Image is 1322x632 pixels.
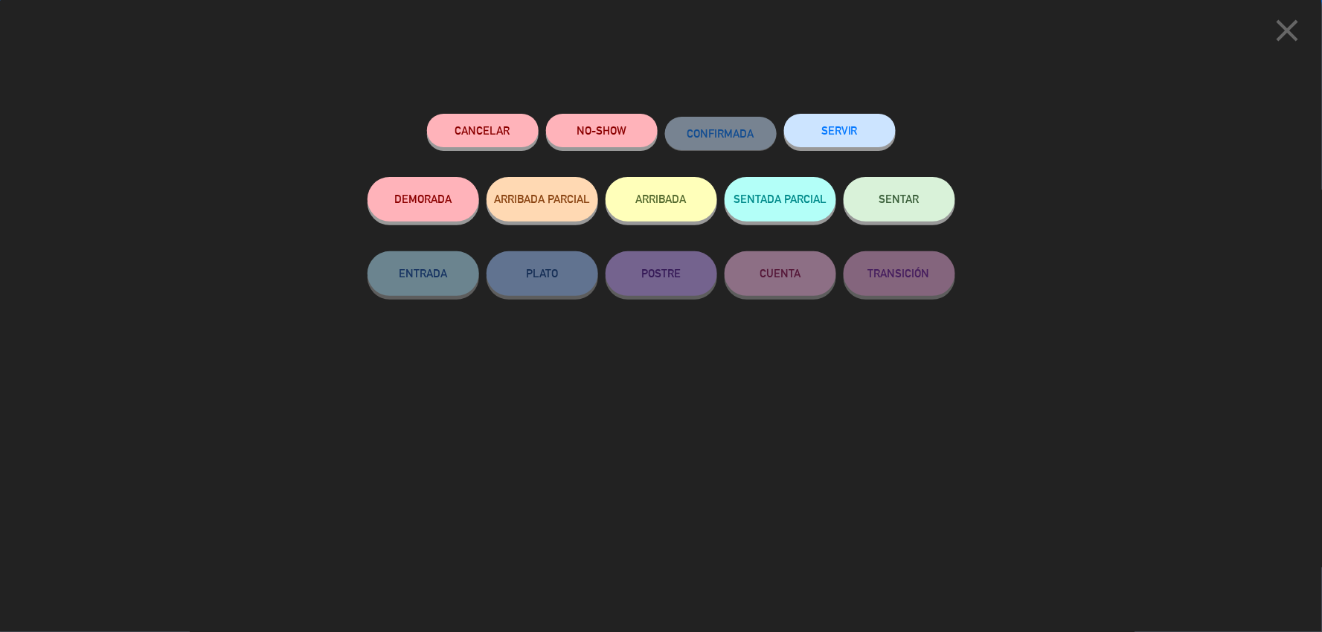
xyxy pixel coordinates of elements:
[725,177,836,222] button: SENTADA PARCIAL
[844,251,955,296] button: TRANSICIÓN
[879,193,920,205] span: SENTAR
[1265,11,1311,55] button: close
[487,251,598,296] button: PLATO
[687,127,754,140] span: CONFIRMADA
[665,117,777,150] button: CONFIRMADA
[494,193,590,205] span: ARRIBADA PARCIAL
[427,114,539,147] button: Cancelar
[606,251,717,296] button: POSTRE
[784,114,896,147] button: SERVIR
[725,251,836,296] button: CUENTA
[546,114,658,147] button: NO-SHOW
[1269,12,1306,49] i: close
[844,177,955,222] button: SENTAR
[368,251,479,296] button: ENTRADA
[368,177,479,222] button: DEMORADA
[487,177,598,222] button: ARRIBADA PARCIAL
[606,177,717,222] button: ARRIBADA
